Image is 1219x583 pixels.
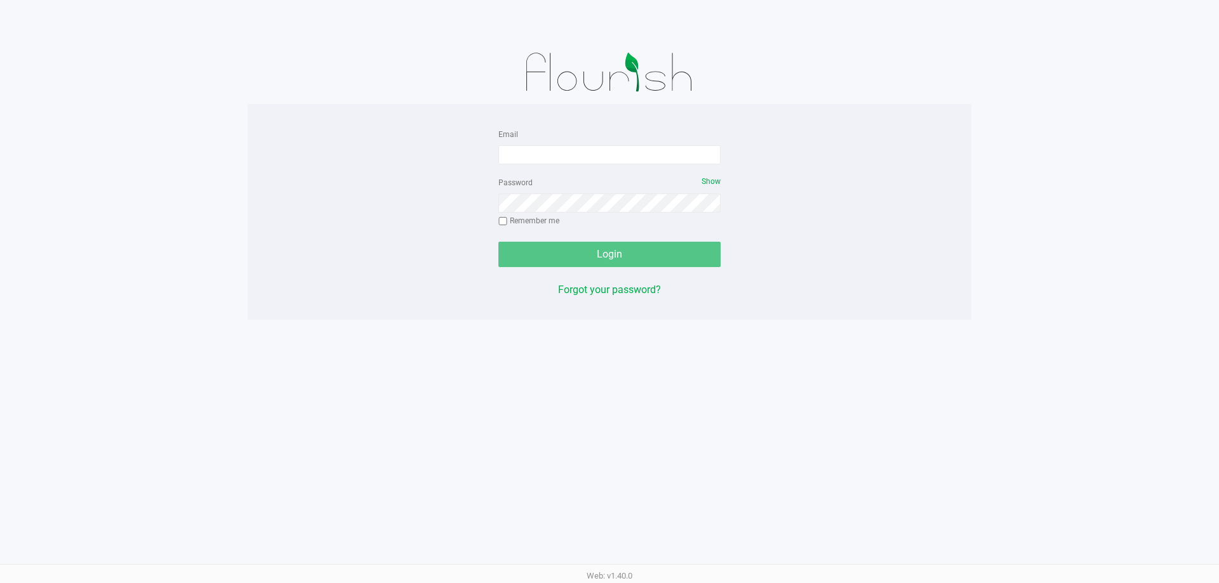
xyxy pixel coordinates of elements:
span: Show [702,177,721,186]
label: Remember me [498,215,559,226]
label: Password [498,177,533,188]
span: Web: v1.40.0 [587,571,632,580]
input: Remember me [498,217,507,226]
button: Forgot your password? [558,282,661,298]
label: Email [498,129,518,140]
